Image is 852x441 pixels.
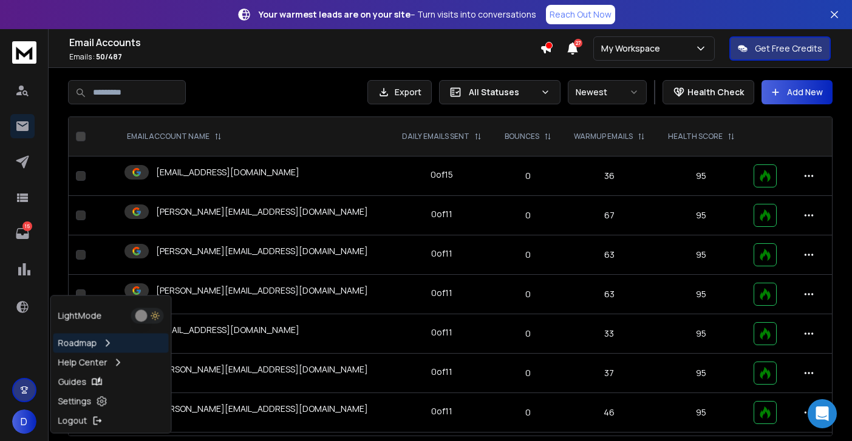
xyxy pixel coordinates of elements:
td: 95 [656,314,746,354]
td: 95 [656,196,746,235]
p: Settings [58,396,92,408]
div: 0 of 11 [431,208,452,220]
td: 67 [562,196,656,235]
button: Newest [568,80,647,104]
p: [EMAIL_ADDRESS][DOMAIN_NAME] [156,324,299,336]
p: [PERSON_NAME][EMAIL_ADDRESS][DOMAIN_NAME] [156,284,368,297]
button: Export [367,80,432,104]
p: DAILY EMAILS SENT [402,132,469,141]
p: BOUNCES [505,132,539,141]
button: D [12,409,36,434]
a: Reach Out Now [546,5,615,24]
p: Logout [58,415,87,427]
h1: Email Accounts [69,35,540,50]
div: 0 of 11 [431,247,452,260]
p: Reach Out Now [550,8,612,21]
p: Help Center [58,357,107,369]
a: Help Center [53,353,169,372]
td: 95 [656,393,746,433]
td: 95 [656,157,746,196]
span: 50 / 487 [96,52,122,62]
p: 0 [501,367,555,379]
p: [EMAIL_ADDRESS][DOMAIN_NAME] [156,166,299,178]
p: Get Free Credits [755,42,822,55]
p: All Statuses [469,86,536,98]
td: 95 [656,354,746,393]
p: 0 [501,209,555,221]
p: [PERSON_NAME][EMAIL_ADDRESS][DOMAIN_NAME] [156,363,368,375]
p: [PERSON_NAME][EMAIL_ADDRESS][DOMAIN_NAME] [156,245,368,257]
button: Add New [762,80,833,104]
p: HEALTH SCORE [668,132,723,141]
strong: Your warmest leads are on your site [259,8,411,20]
td: 33 [562,314,656,354]
a: Roadmap [53,334,169,353]
td: 46 [562,393,656,433]
p: 0 [501,406,555,419]
div: 0 of 11 [431,326,452,338]
p: 15 [22,221,32,231]
p: Guides [58,376,87,388]
span: 27 [574,39,582,47]
p: Roadmap [58,337,97,349]
td: 95 [656,235,746,275]
p: 0 [501,170,555,182]
div: 0 of 11 [431,287,452,299]
button: Get Free Credits [729,36,831,61]
p: My Workspace [601,42,665,55]
td: 63 [562,275,656,314]
p: [PERSON_NAME][EMAIL_ADDRESS][DOMAIN_NAME] [156,403,368,415]
p: Health Check [687,86,744,98]
p: 0 [501,249,555,261]
div: Open Intercom Messenger [808,399,837,428]
p: Emails : [69,52,540,62]
p: Light Mode [58,310,102,322]
td: 37 [562,354,656,393]
p: [PERSON_NAME][EMAIL_ADDRESS][DOMAIN_NAME] [156,206,368,218]
p: WARMUP EMAILS [574,132,633,141]
p: 0 [501,288,555,300]
td: 36 [562,157,656,196]
a: Guides [53,372,169,392]
td: 63 [562,235,656,275]
p: – Turn visits into conversations [259,8,536,21]
button: Health Check [663,80,754,104]
td: 95 [656,275,746,314]
div: 0 of 11 [431,405,452,417]
div: 0 of 11 [431,366,452,378]
div: EMAIL ACCOUNT NAME [127,132,222,141]
div: 0 of 15 [431,169,453,181]
a: Settings [53,392,169,411]
img: logo [12,41,36,64]
a: 15 [10,221,35,246]
p: 0 [501,328,555,340]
